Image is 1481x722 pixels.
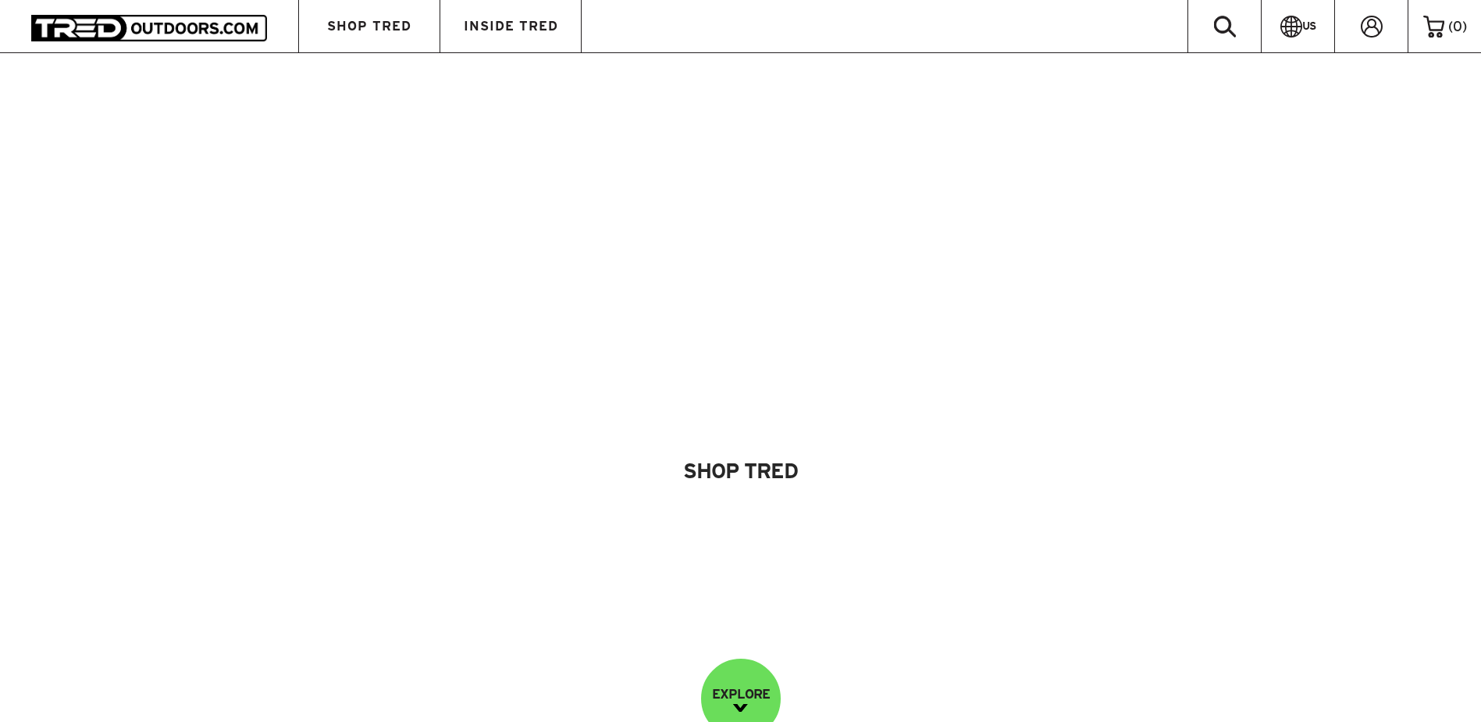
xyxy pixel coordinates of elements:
span: 0 [1453,19,1462,34]
span: SHOP TRED [327,20,411,33]
span: INSIDE TRED [464,20,558,33]
span: ( ) [1448,20,1467,34]
img: banner-title [312,330,1170,379]
img: TRED Outdoors America [31,15,267,41]
a: Shop Tred [629,441,853,500]
img: down-image [733,704,748,712]
img: cart-icon [1423,16,1444,38]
